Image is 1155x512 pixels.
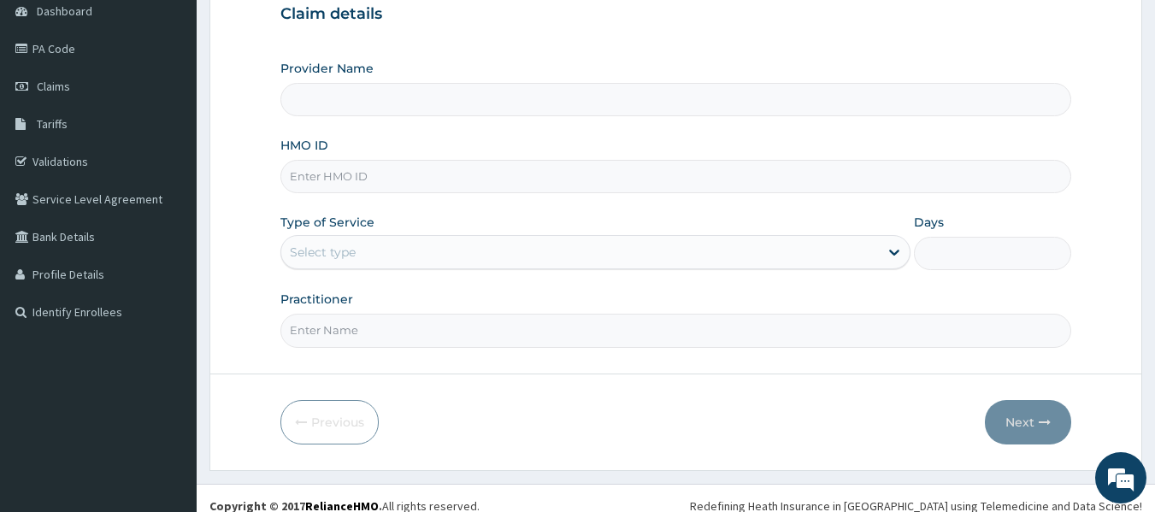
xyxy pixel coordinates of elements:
label: Provider Name [280,60,374,77]
span: Tariffs [37,116,68,132]
button: Next [985,400,1071,444]
label: HMO ID [280,137,328,154]
h3: Claim details [280,5,1072,24]
span: Dashboard [37,3,92,19]
input: Enter Name [280,314,1072,347]
button: Previous [280,400,379,444]
input: Enter HMO ID [280,160,1072,193]
div: Select type [290,244,356,261]
label: Practitioner [280,291,353,308]
span: Claims [37,79,70,94]
label: Days [914,214,944,231]
label: Type of Service [280,214,374,231]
